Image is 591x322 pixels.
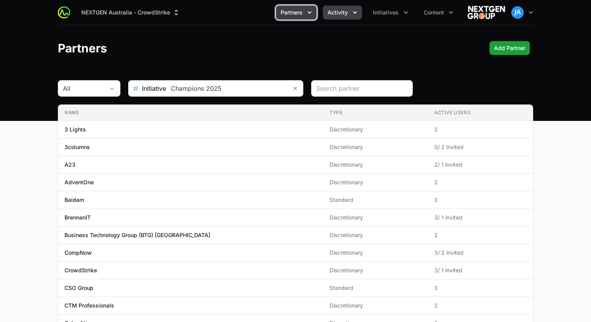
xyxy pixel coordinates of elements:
span: 3 / 1 invited [434,266,527,274]
button: NEXTGEN Australia - CrowdStrike [77,5,185,20]
span: Initiatives [373,9,399,16]
span: Content [424,9,444,16]
span: 3 / 1 invited [434,214,527,221]
img: NEXTGEN Australia [467,5,505,20]
p: BrennanIT [64,214,91,221]
span: Discretionary [330,214,422,221]
span: Discretionary [330,302,422,309]
p: 3 Lights [64,126,86,133]
input: Search initiatives [166,81,287,96]
button: Content [419,5,458,20]
span: 3 [434,284,527,292]
img: John Aziz [511,6,524,19]
span: 2 [434,231,527,239]
th: Active Users [428,105,533,121]
div: Primary actions [489,41,530,55]
button: Activity [323,5,362,20]
div: All [63,84,104,93]
span: Initiative [129,84,166,93]
span: 2 [434,126,527,133]
button: Add Partner [489,41,530,55]
p: A23 [64,161,75,169]
div: Supplier switch menu [77,5,185,20]
img: ActivitySource [58,6,70,19]
p: AdventOne [64,178,94,186]
p: CSO Group [64,284,93,292]
span: 2 [434,302,527,309]
th: Name [58,105,323,121]
span: 0 / 2 invited [434,143,527,151]
span: Activity [328,9,348,16]
p: 3columns [64,143,90,151]
p: Business Technology Group (BTG) [GEOGRAPHIC_DATA] [64,231,210,239]
span: Standard [330,196,422,204]
input: Search partner [316,84,408,93]
span: Add Partner [494,43,525,53]
p: CTM Professionals [64,302,114,309]
div: Content menu [419,5,458,20]
div: Partners menu [276,5,317,20]
span: Discretionary [330,231,422,239]
div: Main navigation [70,5,458,20]
span: 3 [434,196,527,204]
button: Initiatives [368,5,413,20]
div: Initiatives menu [368,5,413,20]
p: Baidam [64,196,84,204]
span: 3 / 2 invited [434,249,527,257]
div: Activity menu [323,5,362,20]
button: Partners [276,5,317,20]
span: Discretionary [330,161,422,169]
h1: Partners [58,41,107,55]
button: Remove [287,81,303,96]
span: 2 [434,178,527,186]
span: Discretionary [330,249,422,257]
span: 2 / 1 invited [434,161,527,169]
span: Discretionary [330,266,422,274]
p: CompNow [64,249,92,257]
span: Discretionary [330,126,422,133]
th: Type [323,105,428,121]
span: Discretionary [330,143,422,151]
span: Discretionary [330,178,422,186]
span: Partners [281,9,303,16]
button: All [58,81,120,96]
p: CrowdStrike [64,266,97,274]
span: Standard [330,284,422,292]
